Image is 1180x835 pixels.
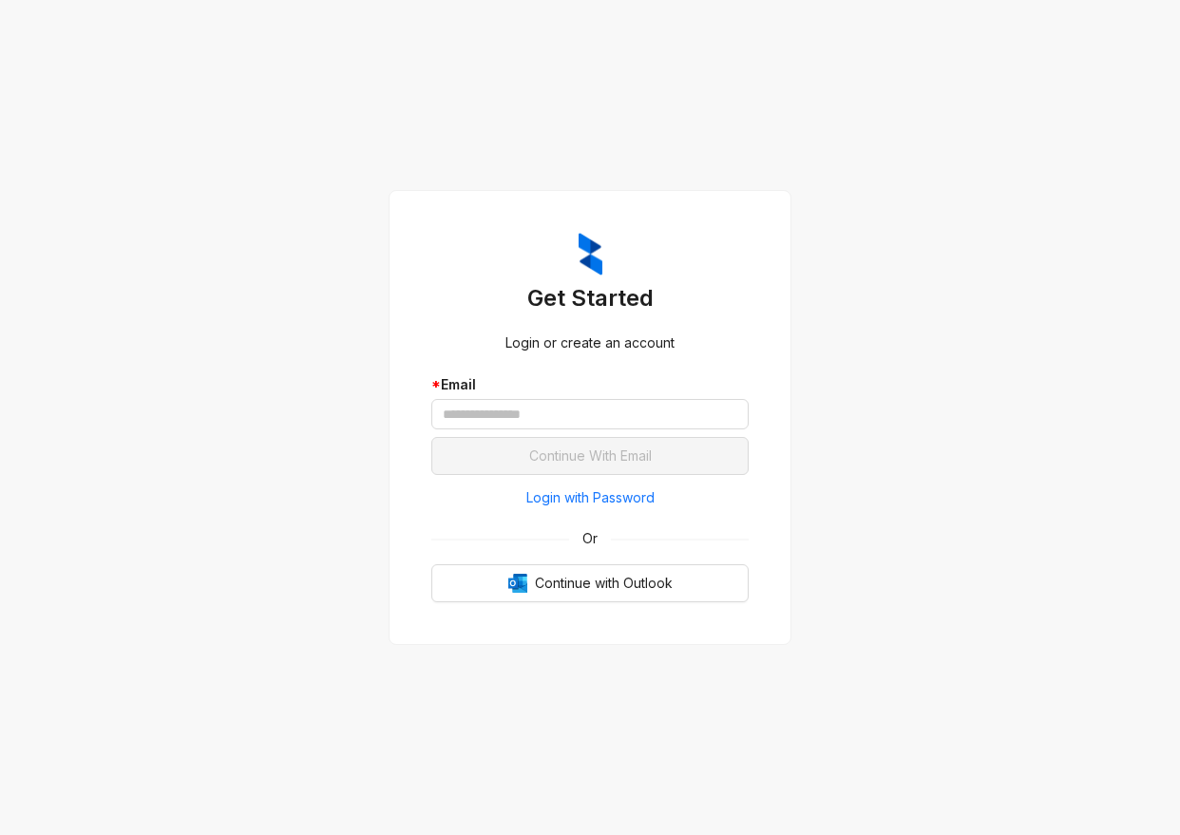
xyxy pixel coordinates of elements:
[431,437,749,475] button: Continue With Email
[431,374,749,395] div: Email
[569,528,611,549] span: Or
[431,283,749,313] h3: Get Started
[431,332,749,353] div: Login or create an account
[579,233,602,276] img: ZumaIcon
[508,574,527,593] img: Outlook
[431,564,749,602] button: OutlookContinue with Outlook
[431,483,749,513] button: Login with Password
[535,573,673,594] span: Continue with Outlook
[526,487,655,508] span: Login with Password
